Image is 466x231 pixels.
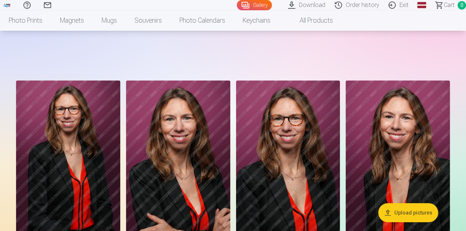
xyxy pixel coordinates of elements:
[102,16,117,24] font: Mugs
[93,10,126,31] a: Mugs
[253,2,268,8] font: Gallery
[461,2,463,8] font: 0
[444,1,455,8] font: Cart
[299,1,325,8] font: Download
[300,16,333,24] font: All products
[346,1,379,8] font: Order history
[279,10,342,31] a: All products
[378,203,438,222] button: Upload pictures
[126,10,171,31] a: Souvenirs
[171,10,234,31] a: Photo calendars
[60,16,84,24] font: Magnets
[9,16,42,24] font: Photo prints
[51,10,93,31] a: Magnets
[243,16,270,24] font: Keychains
[234,10,279,31] a: Keychains
[399,1,409,8] font: Exit
[135,16,162,24] font: Souvenirs
[394,210,432,216] font: Upload pictures
[3,3,11,7] img: /fa1
[179,16,225,24] font: Photo calendars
